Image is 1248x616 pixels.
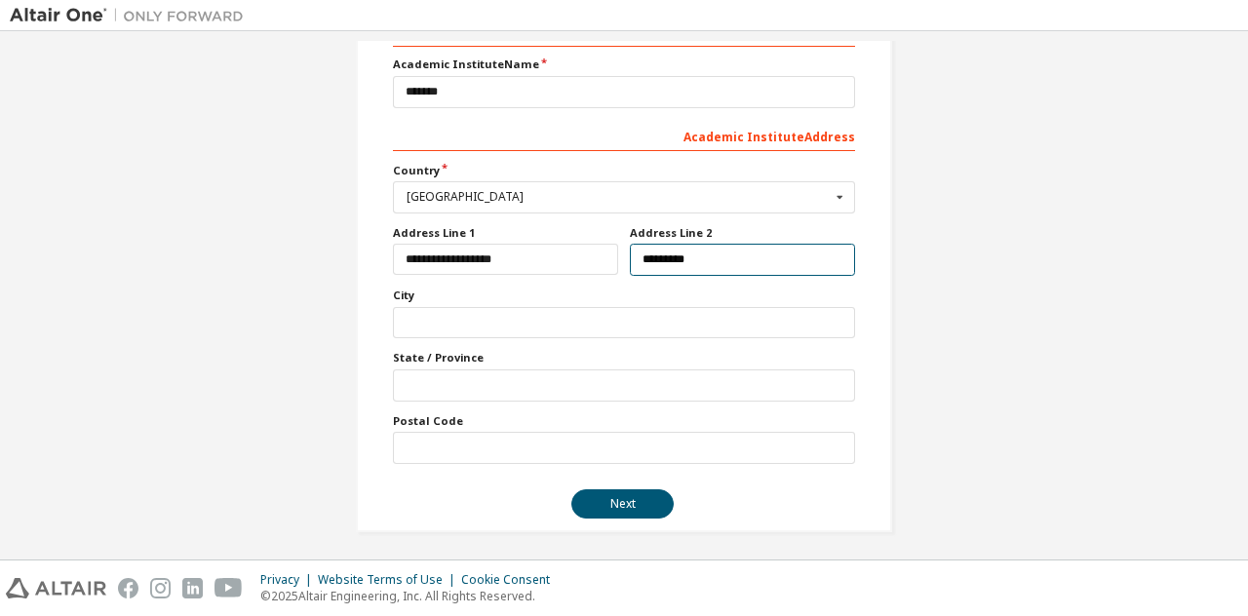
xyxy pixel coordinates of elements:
div: [GEOGRAPHIC_DATA] [407,191,831,203]
img: linkedin.svg [182,578,203,598]
label: Address Line 1 [393,225,618,241]
label: Postal Code [393,413,855,429]
img: altair_logo.svg [6,578,106,598]
div: Academic Institute Address [393,120,855,151]
div: Cookie Consent [461,572,562,588]
label: Country [393,163,855,178]
label: Academic Institute Name [393,57,855,72]
button: Next [571,489,674,519]
label: Address Line 2 [630,225,855,241]
img: Altair One [10,6,253,25]
img: instagram.svg [150,578,171,598]
div: Privacy [260,572,318,588]
p: © 2025 Altair Engineering, Inc. All Rights Reserved. [260,588,562,604]
div: Website Terms of Use [318,572,461,588]
label: State / Province [393,350,855,366]
img: youtube.svg [214,578,243,598]
label: City [393,288,855,303]
img: facebook.svg [118,578,138,598]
